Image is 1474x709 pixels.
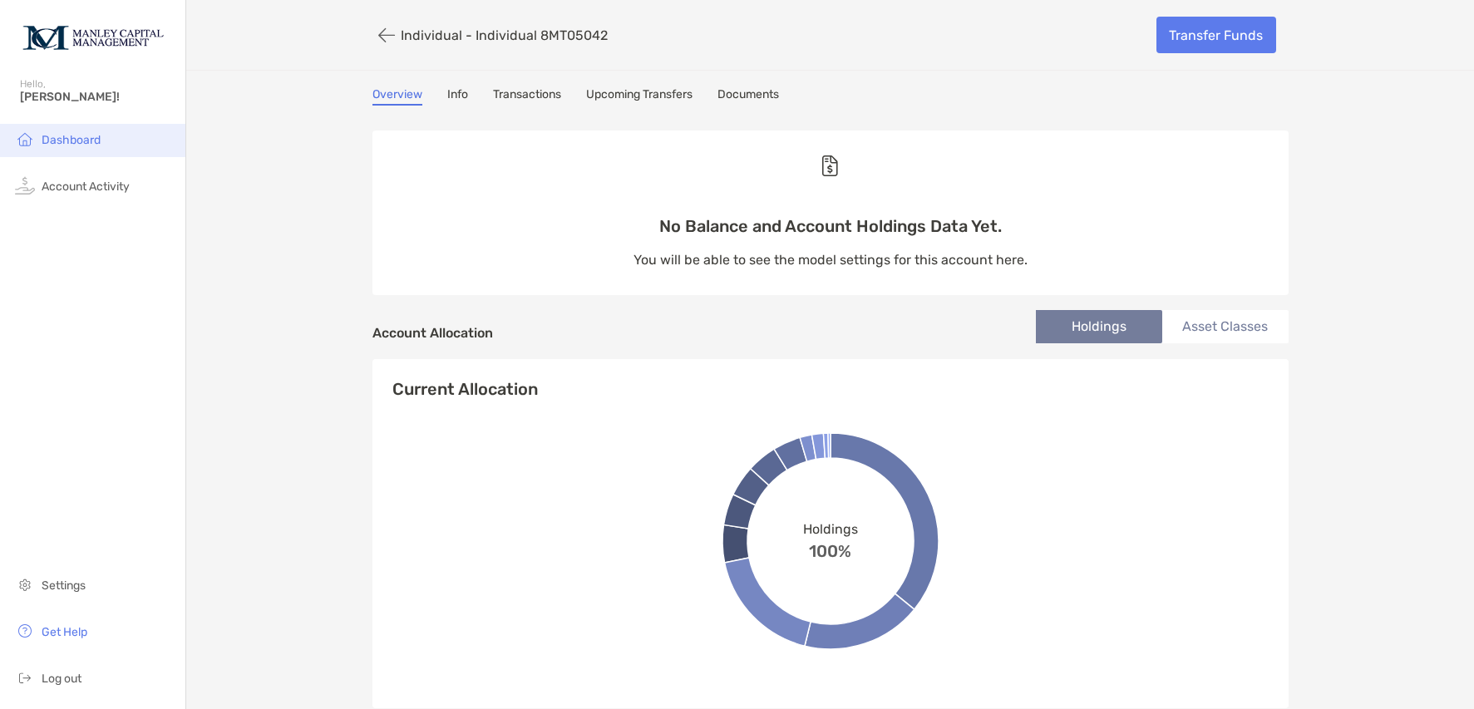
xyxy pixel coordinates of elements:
[15,175,35,195] img: activity icon
[42,672,81,686] span: Log out
[803,521,858,537] span: Holdings
[633,249,1028,270] p: You will be able to see the model settings for this account here.
[15,667,35,687] img: logout icon
[633,216,1028,237] p: No Balance and Account Holdings Data Yet.
[1036,310,1162,343] li: Holdings
[401,27,608,43] p: Individual - Individual 8MT05042
[42,579,86,593] span: Settings
[493,87,561,106] a: Transactions
[392,379,538,399] h4: Current Allocation
[1162,310,1289,343] li: Asset Classes
[1156,17,1276,53] a: Transfer Funds
[372,87,422,106] a: Overview
[20,90,175,104] span: [PERSON_NAME]!
[717,87,779,106] a: Documents
[15,621,35,641] img: get-help icon
[15,129,35,149] img: household icon
[20,7,165,66] img: Zoe Logo
[15,574,35,594] img: settings icon
[42,625,87,639] span: Get Help
[42,180,130,194] span: Account Activity
[586,87,693,106] a: Upcoming Transfers
[42,133,101,147] span: Dashboard
[372,325,493,341] h4: Account Allocation
[447,87,468,106] a: Info
[809,537,851,561] span: 100%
